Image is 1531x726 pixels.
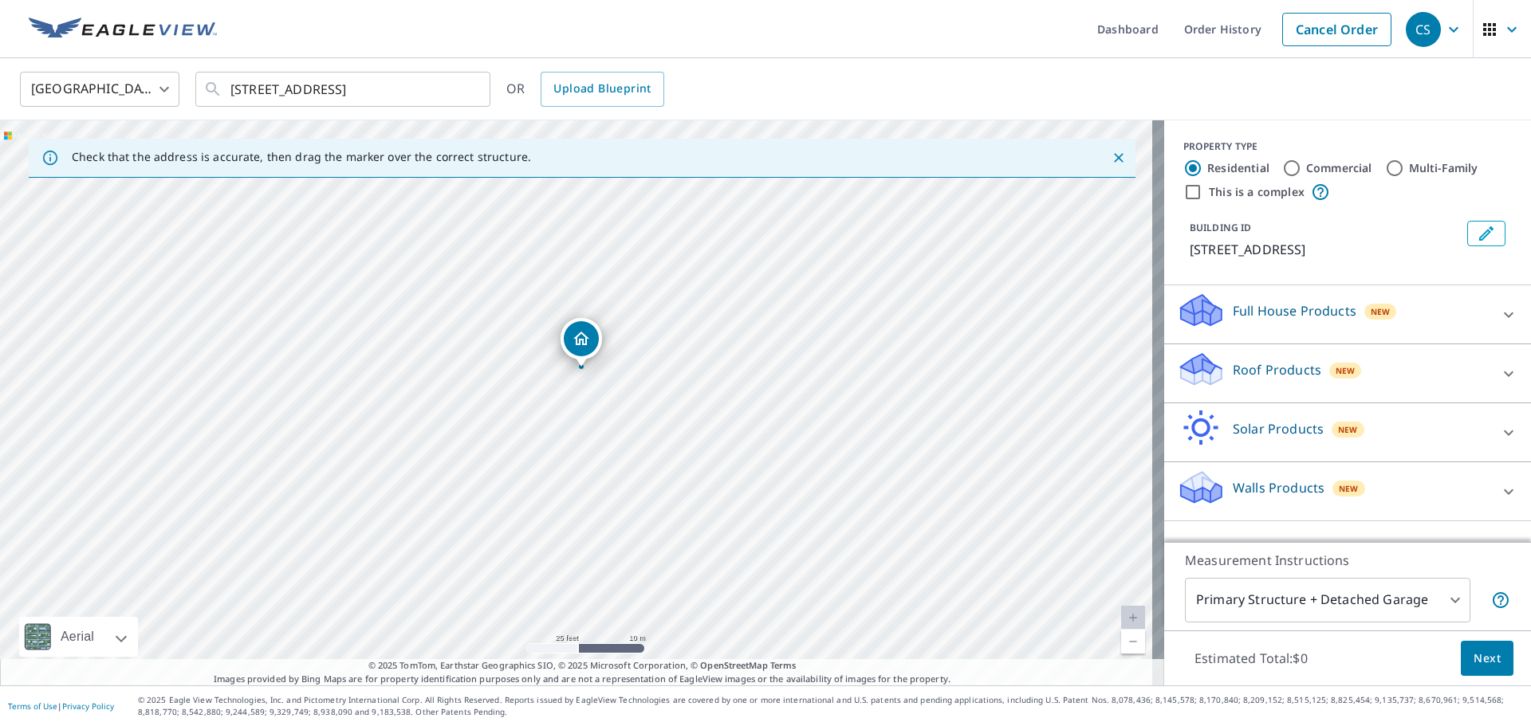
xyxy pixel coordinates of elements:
[1177,292,1518,337] div: Full House ProductsNew
[1183,139,1512,154] div: PROPERTY TYPE
[1282,13,1391,46] a: Cancel Order
[1461,641,1513,677] button: Next
[29,18,217,41] img: EV Logo
[553,79,651,99] span: Upload Blueprint
[1190,240,1461,259] p: [STREET_ADDRESS]
[1185,578,1470,622] div: Primary Structure + Detached Garage
[1338,423,1358,436] span: New
[506,72,664,107] div: OR
[8,701,114,711] p: |
[1467,221,1505,246] button: Edit building 1
[541,72,663,107] a: Upload Blueprint
[368,659,797,673] span: © 2025 TomTom, Earthstar Geographics SIO, © 2025 Microsoft Corporation, ©
[8,700,57,712] a: Terms of Use
[1233,478,1324,497] p: Walls Products
[1406,12,1441,47] div: CS
[1474,649,1501,669] span: Next
[700,659,767,671] a: OpenStreetMap
[56,617,99,657] div: Aerial
[1306,160,1372,176] label: Commercial
[1190,221,1251,234] p: BUILDING ID
[19,617,138,657] div: Aerial
[1491,591,1510,610] span: Your report will include the primary structure and a detached garage if one exists.
[1233,301,1356,320] p: Full House Products
[62,700,114,712] a: Privacy Policy
[770,659,797,671] a: Terms
[1177,351,1518,396] div: Roof ProductsNew
[20,67,179,112] div: [GEOGRAPHIC_DATA]
[1371,305,1391,318] span: New
[1121,606,1145,630] a: Current Level 20, Zoom In Disabled
[72,150,531,164] p: Check that the address is accurate, then drag the marker over the correct structure.
[561,318,602,367] div: Dropped pin, building 1, Residential property, 536 Mountain Pass Ln Knoxville, TN 37923
[1121,630,1145,653] a: Current Level 20, Zoom Out
[1233,419,1324,438] p: Solar Products
[1182,641,1320,676] p: Estimated Total: $0
[1185,551,1510,570] p: Measurement Instructions
[138,694,1523,718] p: © 2025 Eagle View Technologies, Inc. and Pictometry International Corp. All Rights Reserved. Repo...
[1233,360,1321,379] p: Roof Products
[1339,482,1359,495] span: New
[230,67,458,112] input: Search by address or latitude-longitude
[1177,410,1518,455] div: Solar ProductsNew
[1108,147,1129,168] button: Close
[1409,160,1478,176] label: Multi-Family
[1209,184,1305,200] label: This is a complex
[1207,160,1269,176] label: Residential
[1336,364,1356,377] span: New
[1177,469,1518,514] div: Walls ProductsNew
